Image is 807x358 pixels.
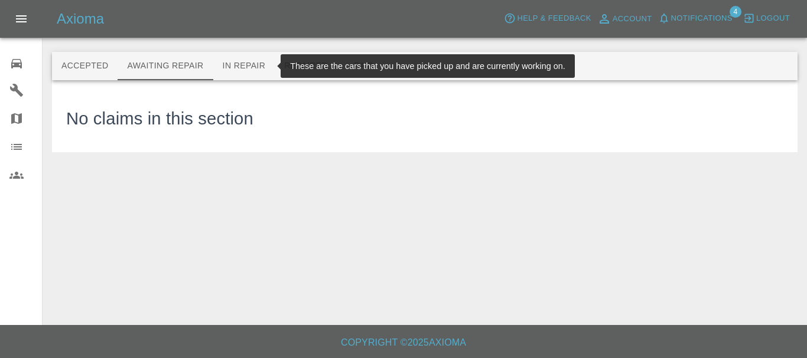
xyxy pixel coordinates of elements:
h6: Copyright © 2025 Axioma [9,334,798,351]
button: Accepted [52,52,118,80]
span: Logout [756,12,790,25]
button: Repaired [275,52,337,80]
button: Help & Feedback [501,9,594,28]
span: Help & Feedback [517,12,591,25]
button: Notifications [655,9,736,28]
span: Account [613,12,652,26]
span: 4 [730,6,741,18]
h3: No claims in this section [66,106,253,132]
span: Notifications [671,12,733,25]
button: Paid [337,52,391,80]
button: In Repair [213,52,275,80]
button: Logout [740,9,793,28]
button: Awaiting Repair [118,52,213,80]
a: Account [594,9,655,28]
h5: Axioma [57,9,104,28]
button: Open drawer [7,5,35,33]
